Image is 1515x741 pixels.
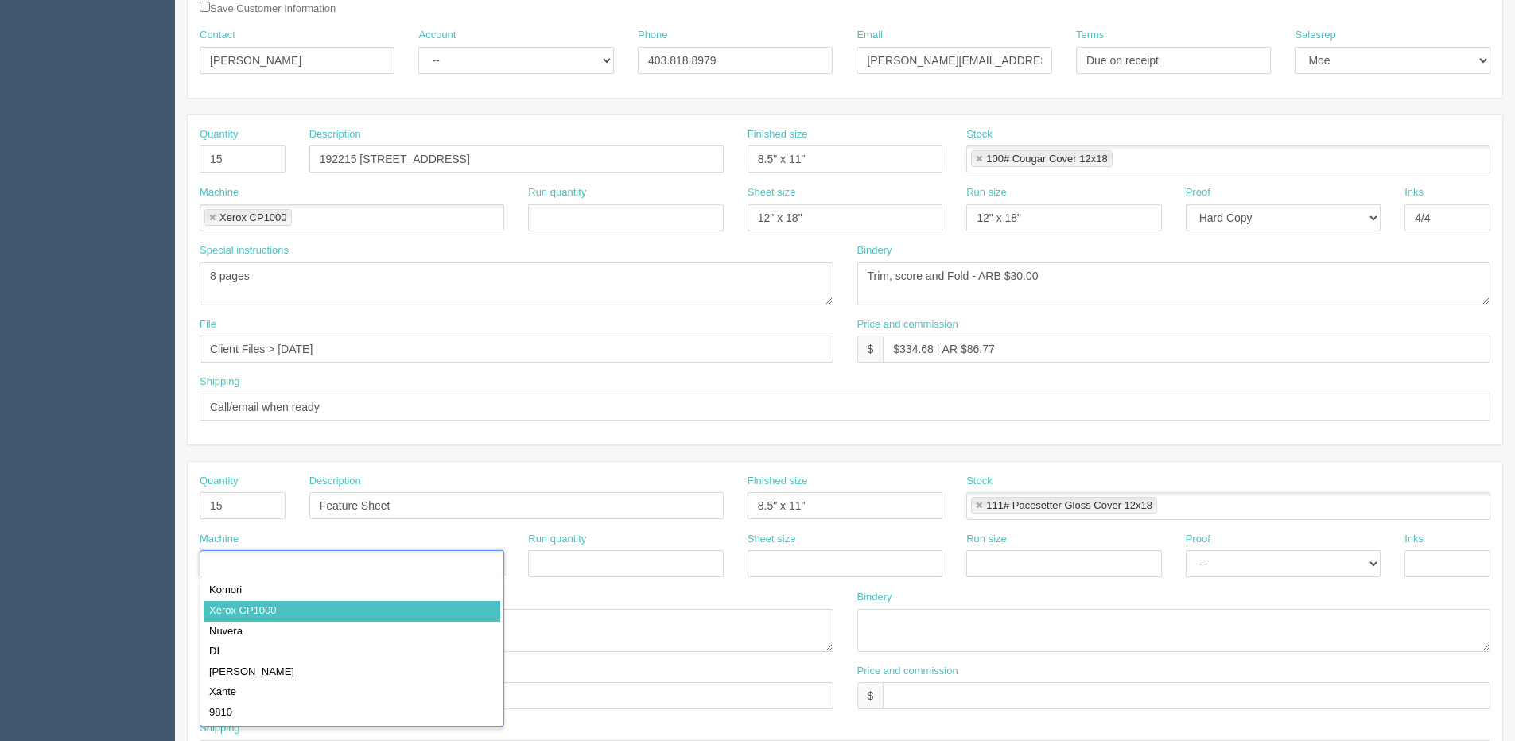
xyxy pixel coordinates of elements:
div: Xerox CP1000 [204,601,500,622]
div: 9810 [204,703,500,724]
div: [PERSON_NAME] [204,662,500,683]
div: DI [204,642,500,662]
div: Xante [204,682,500,703]
div: Komori [204,580,500,601]
div: Nuvera [204,622,500,642]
